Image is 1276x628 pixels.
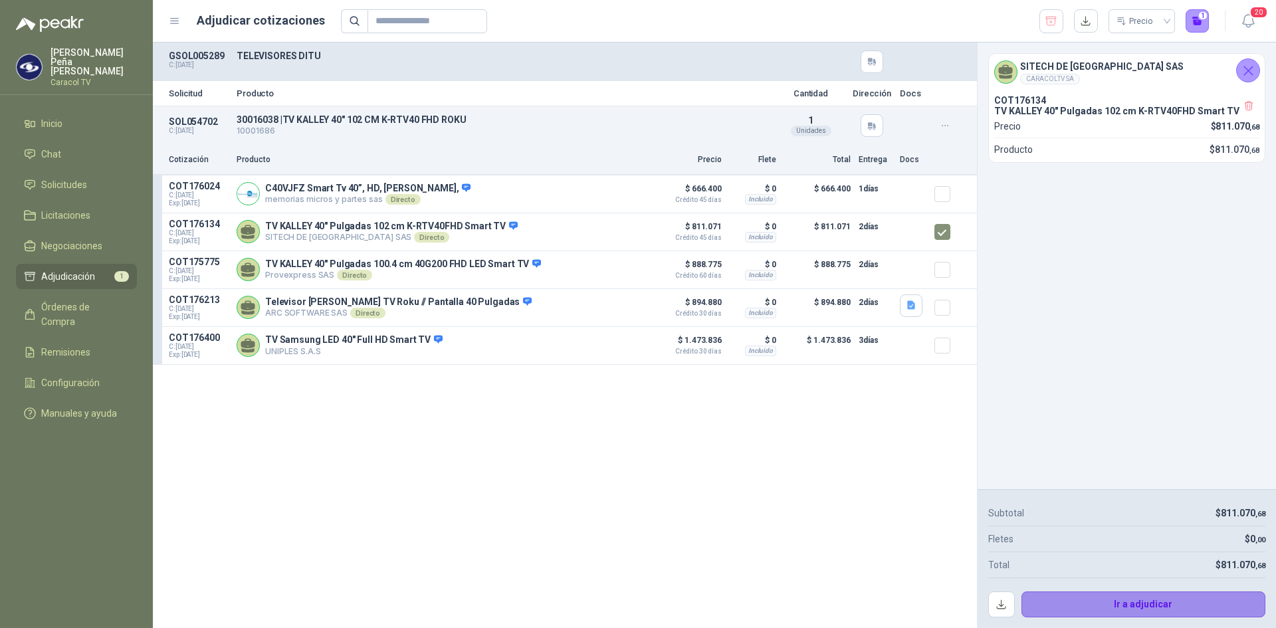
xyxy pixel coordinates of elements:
p: COT176400 [169,332,229,343]
p: Cantidad [778,89,844,98]
div: CARACOLTV SA [1020,74,1080,84]
p: Solicitud [169,89,229,98]
p: Precio [655,154,722,166]
span: Exp: [DATE] [169,275,229,283]
p: Total [784,154,851,166]
div: Unidades [791,126,831,136]
span: C: [DATE] [169,229,229,237]
p: $ [1210,142,1259,157]
p: Subtotal [988,506,1024,520]
p: COT176213 [169,294,229,305]
span: Configuración [41,375,100,390]
a: Negociaciones [16,233,137,259]
div: Precio [1116,11,1155,31]
a: Adjudicación1 [16,264,137,289]
p: 2 días [859,219,892,235]
div: Directo [350,308,385,318]
h4: SITECH DE [GEOGRAPHIC_DATA] SAS [1020,59,1184,74]
span: ,68 [1249,146,1259,155]
p: $ 0 [730,181,776,197]
a: Solicitudes [16,172,137,197]
p: $ [1211,119,1260,134]
a: Chat [16,142,137,167]
p: $ 894.880 [784,294,851,321]
span: ,68 [1255,562,1265,570]
p: SOL054702 [169,116,229,127]
span: 20 [1249,6,1268,19]
span: C: [DATE] [169,305,229,313]
span: Negociaciones [41,239,102,253]
span: Exp: [DATE] [169,351,229,359]
p: COT176134 [169,219,229,229]
p: $ 1.473.836 [784,332,851,359]
p: 1 días [859,181,892,197]
p: memorias micros y partes sas [265,194,471,205]
p: $ 894.880 [655,294,722,317]
div: Directo [337,270,372,280]
p: $ 811.071 [655,219,722,241]
span: Inicio [41,116,62,131]
p: $ 666.400 [655,181,722,203]
p: ARC SOFTWARE SAS [265,308,532,318]
span: ,00 [1255,536,1265,544]
span: ,68 [1255,510,1265,518]
p: Producto [994,142,1033,157]
span: 811.070 [1221,508,1265,518]
a: Remisiones [16,340,137,365]
p: $ 0 [730,219,776,235]
div: Incluido [745,308,776,318]
p: Cotización [169,154,229,166]
div: SITECH DE [GEOGRAPHIC_DATA] SASCARACOLTV SA [989,54,1265,90]
p: Flete [730,154,776,166]
img: Company Logo [237,183,259,205]
p: Provexpress SAS [265,270,541,280]
p: Entrega [859,154,892,166]
div: Incluido [745,346,776,356]
span: 811.070 [1221,560,1265,570]
button: 1 [1186,9,1210,33]
p: Fletes [988,532,1013,546]
p: $ [1216,506,1265,520]
span: 811.070 [1215,144,1259,155]
div: Incluido [745,232,776,243]
button: Ir a adjudicar [1021,591,1266,618]
span: C: [DATE] [169,267,229,275]
p: $ [1245,532,1265,546]
p: $ 1.473.836 [655,332,722,355]
div: Directo [414,232,449,243]
span: 811.070 [1216,121,1259,132]
p: TV KALLEY 40" Pulgadas 100.4 cm 40G200 FHD LED Smart TV [265,259,541,270]
p: 3 días [859,332,892,348]
p: 2 días [859,257,892,272]
a: Manuales y ayuda [16,401,137,426]
div: Incluido [745,194,776,205]
span: Adjudicación [41,269,95,284]
p: Dirección [852,89,892,98]
span: Crédito 30 días [655,310,722,317]
p: $ 0 [730,294,776,310]
button: Cerrar [1236,58,1260,82]
span: Exp: [DATE] [169,237,229,245]
img: Company Logo [17,54,42,80]
span: Exp: [DATE] [169,313,229,321]
p: Caracol TV [51,78,137,86]
span: Solicitudes [41,177,87,192]
span: 1 [114,271,129,282]
p: $ 811.071 [784,219,851,245]
p: C: [DATE] [169,61,229,69]
p: $ 0 [730,332,776,348]
p: COT176134 [994,95,1259,106]
p: COT175775 [169,257,229,267]
p: SITECH DE [GEOGRAPHIC_DATA] SAS [265,232,518,243]
p: [PERSON_NAME] Peña [PERSON_NAME] [51,48,137,76]
p: Producto [237,154,647,166]
p: $ 888.775 [784,257,851,283]
span: Licitaciones [41,208,90,223]
p: TV KALLEY 40" Pulgadas 102 cm K-RTV40FHD Smart TV [265,221,518,233]
p: C: [DATE] [169,127,229,135]
img: Logo peakr [16,16,84,32]
span: Exp: [DATE] [169,199,229,207]
span: Remisiones [41,345,90,360]
p: Docs [900,89,926,98]
p: 2 días [859,294,892,310]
